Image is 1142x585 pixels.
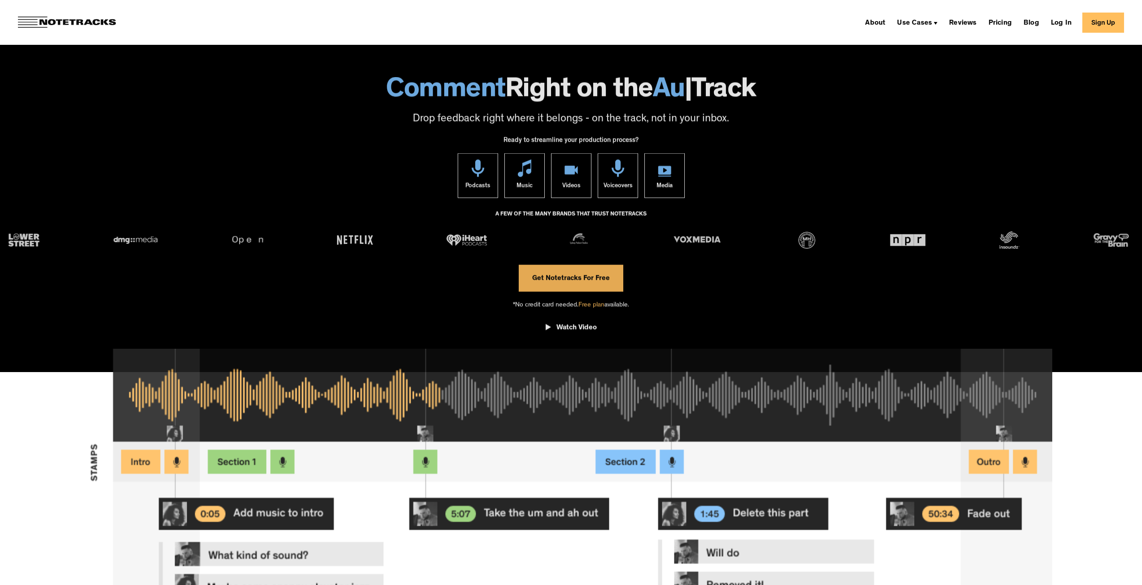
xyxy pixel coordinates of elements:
a: Log In [1047,15,1075,30]
a: Podcasts [458,153,498,198]
a: Videos [551,153,591,198]
div: Voiceovers [603,177,632,197]
p: Drop feedback right where it belongs - on the track, not in your inbox. [9,112,1133,127]
a: Voiceovers [598,153,638,198]
h1: Right on the Track [9,78,1133,105]
span: Free plan [578,302,604,308]
div: Use Cases [897,20,932,27]
div: *No credit card needed. available. [513,291,629,317]
a: Music [504,153,545,198]
a: open lightbox [546,317,597,342]
div: Videos [562,177,580,197]
a: Reviews [945,15,980,30]
a: Sign Up [1082,13,1124,33]
span: Au [653,78,685,105]
div: Ready to streamline your production process? [503,132,639,153]
div: Podcasts [465,177,490,197]
div: Music [516,177,533,197]
a: Blog [1020,15,1043,30]
span: | [685,78,692,105]
a: Pricing [985,15,1015,30]
a: Get Notetracks For Free [519,264,623,291]
div: Use Cases [893,15,941,30]
span: Comment [386,78,505,105]
div: Watch Video [556,324,597,333]
div: A FEW OF THE MANY BRANDS THAT TRUST NOTETRACKS [495,207,647,231]
div: Media [656,177,673,197]
a: About [862,15,889,30]
a: Media [644,153,685,198]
